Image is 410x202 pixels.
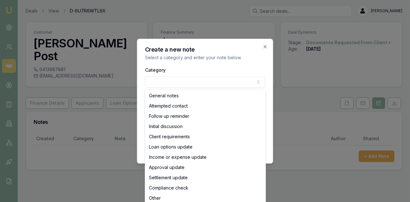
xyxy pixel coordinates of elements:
span: Loan options update [149,144,193,150]
span: General notes [149,93,179,99]
span: Follow up reminder [149,113,189,119]
span: Other [149,195,161,201]
span: Attempted contact [149,103,188,109]
span: Initial discussion [149,123,183,130]
span: Compliance check [149,185,188,191]
span: Income or expense update [149,154,207,160]
span: Client requirements [149,133,190,140]
span: Settlement update [149,174,188,181]
span: Approval update [149,164,184,171]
